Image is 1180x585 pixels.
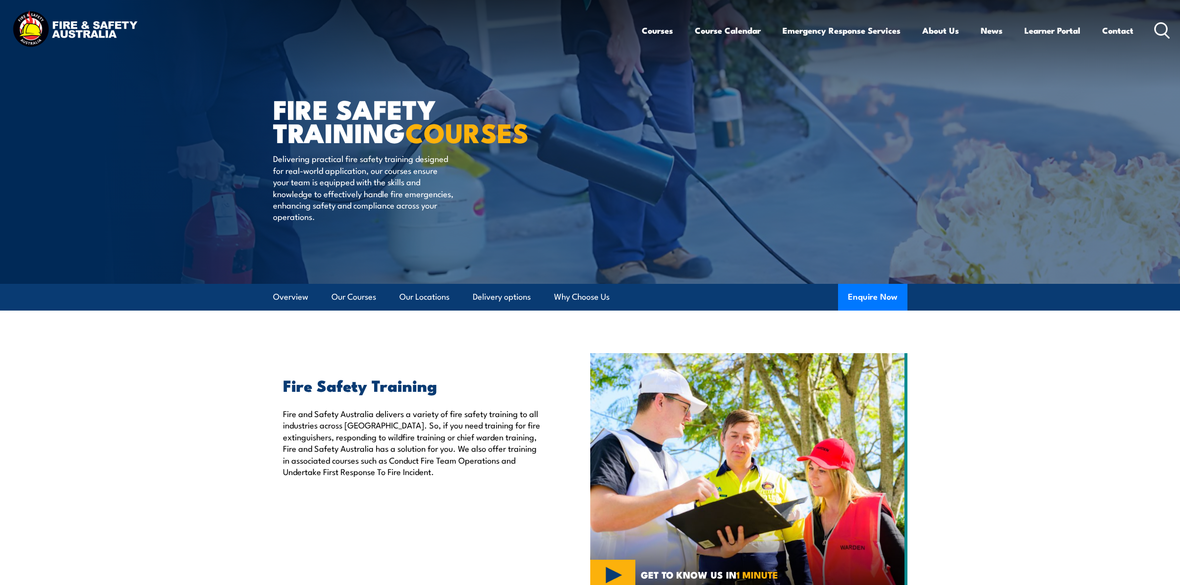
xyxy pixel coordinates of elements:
[273,97,518,143] h1: FIRE SAFETY TRAINING
[1102,17,1133,44] a: Contact
[473,284,531,310] a: Delivery options
[642,17,673,44] a: Courses
[981,17,1003,44] a: News
[283,378,545,392] h2: Fire Safety Training
[838,284,907,311] button: Enquire Now
[554,284,610,310] a: Why Choose Us
[1024,17,1080,44] a: Learner Portal
[399,284,450,310] a: Our Locations
[641,570,778,579] span: GET TO KNOW US IN
[695,17,761,44] a: Course Calendar
[273,153,454,222] p: Delivering practical fire safety training designed for real-world application, our courses ensure...
[273,284,308,310] a: Overview
[783,17,900,44] a: Emergency Response Services
[405,111,529,152] strong: COURSES
[736,567,778,582] strong: 1 MINUTE
[332,284,376,310] a: Our Courses
[922,17,959,44] a: About Us
[283,408,545,477] p: Fire and Safety Australia delivers a variety of fire safety training to all industries across [GE...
